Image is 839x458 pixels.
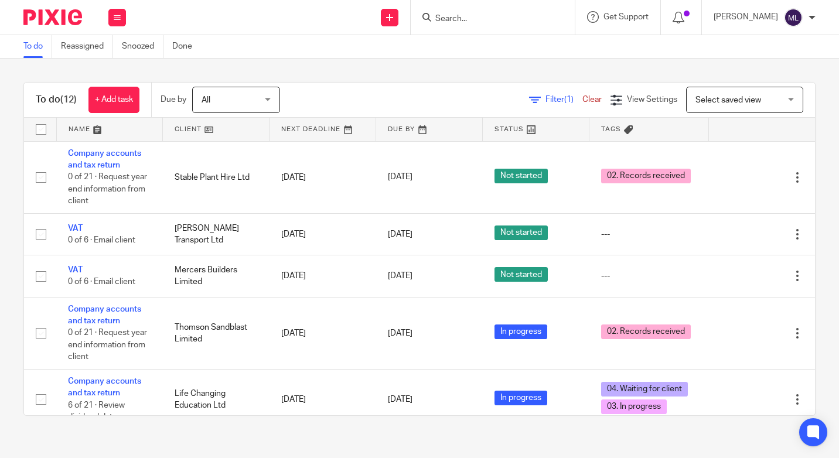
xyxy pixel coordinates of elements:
img: Pixie [23,9,82,25]
p: Due by [161,94,186,105]
span: Get Support [603,13,649,21]
a: + Add task [88,87,139,113]
td: Mercers Builders Limited [163,255,270,297]
div: --- [601,228,697,240]
span: [DATE] [388,272,412,280]
td: [DATE] [270,370,376,430]
span: 04. Waiting for client [601,382,688,397]
span: [DATE] [388,329,412,337]
span: Not started [494,169,548,183]
td: [DATE] [270,255,376,297]
td: [DATE] [270,213,376,255]
a: VAT [68,266,83,274]
span: 02. Records received [601,324,691,339]
a: To do [23,35,52,58]
img: svg%3E [784,8,803,27]
span: 0 of 6 · Email client [68,278,135,286]
span: [DATE] [388,173,412,182]
span: Tags [601,126,621,132]
a: Company accounts and tax return [68,377,141,397]
span: (1) [564,95,574,104]
a: Done [172,35,201,58]
span: Filter [545,95,582,104]
span: 6 of 21 · Review dividend dates [68,401,125,422]
span: [DATE] [388,230,412,238]
td: Life Changing Education Ltd [163,370,270,430]
a: Snoozed [122,35,163,58]
td: [PERSON_NAME] Transport Ltd [163,213,270,255]
td: [DATE] [270,297,376,369]
a: VAT [68,224,83,233]
td: Thomson Sandblast Limited [163,297,270,369]
span: View Settings [627,95,677,104]
input: Search [434,14,540,25]
a: Reassigned [61,35,113,58]
h1: To do [36,94,77,106]
span: 0 of 21 · Request year end information from client [68,329,147,361]
div: --- [601,270,697,282]
span: (12) [60,95,77,104]
span: Select saved view [695,96,761,104]
span: [DATE] [388,395,412,404]
a: Company accounts and tax return [68,149,141,169]
span: Not started [494,267,548,282]
span: 02. Records received [601,169,691,183]
span: Not started [494,225,548,240]
td: [DATE] [270,141,376,213]
span: 0 of 21 · Request year end information from client [68,173,147,205]
td: Stable Plant Hire Ltd [163,141,270,213]
span: All [202,96,210,104]
span: 0 of 6 · Email client [68,236,135,244]
span: In progress [494,391,547,405]
a: Company accounts and tax return [68,305,141,325]
p: [PERSON_NAME] [714,11,778,23]
span: In progress [494,324,547,339]
span: 03. In progress [601,399,667,414]
a: Clear [582,95,602,104]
